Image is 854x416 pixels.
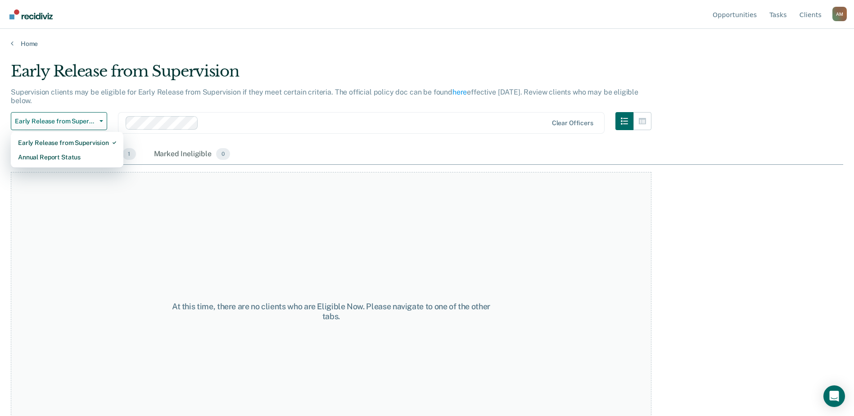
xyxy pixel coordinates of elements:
button: Profile dropdown button [832,7,847,21]
div: A M [832,7,847,21]
span: Early Release from Supervision [15,118,96,125]
div: Open Intercom Messenger [823,385,845,407]
p: Supervision clients may be eligible for Early Release from Supervision if they meet certain crite... [11,88,638,105]
div: Marked Ineligible0 [152,145,232,164]
div: Clear officers [552,119,593,127]
span: 0 [216,148,230,160]
div: Early Release from Supervision [18,136,116,150]
a: Home [11,40,843,48]
div: Early Release from Supervision [11,62,651,88]
div: Annual Report Status [18,150,116,164]
button: Early Release from Supervision [11,112,107,130]
div: Dropdown Menu [11,132,123,168]
a: here [452,88,467,96]
img: Recidiviz [9,9,53,19]
div: At this time, there are no clients who are Eligible Now. Please navigate to one of the other tabs. [171,302,491,321]
span: 1 [122,148,136,160]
